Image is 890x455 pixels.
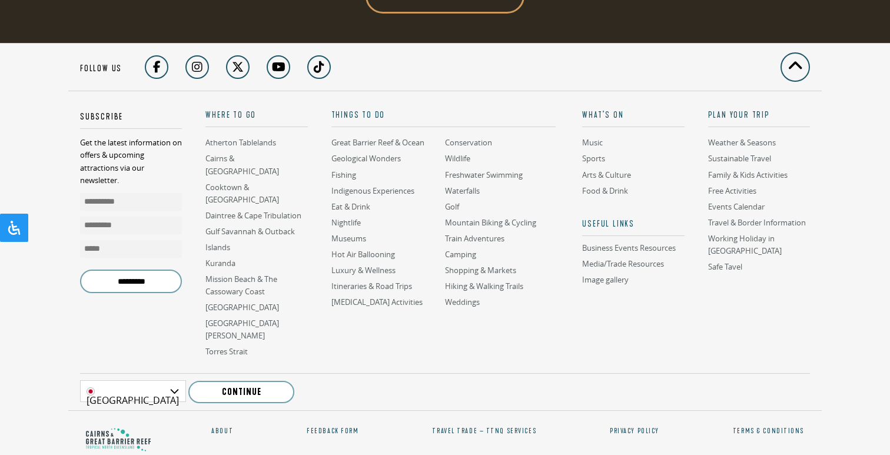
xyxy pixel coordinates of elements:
[205,137,276,148] a: Atherton Tablelands
[188,381,294,403] button: Continue
[708,137,776,148] a: Weather & Seasons
[331,153,401,164] a: Geological Wonders
[445,217,536,228] a: Mountain Biking & Cycling
[708,201,765,212] a: Events Calendar
[205,210,301,221] a: Daintree & Cape Tribulation
[331,281,412,292] a: Itineraries & Road Trips
[582,218,684,237] h5: Useful links
[708,233,782,257] a: Working Holiday in [GEOGRAPHIC_DATA]
[80,380,186,402] div: [GEOGRAPHIC_DATA]
[582,137,603,148] a: Music
[205,258,235,269] a: Kuranda
[205,346,248,357] a: Torres Strait
[445,249,476,260] a: Camping
[582,153,605,164] a: Sports
[211,426,245,442] a: About
[205,226,295,237] a: Gulf Savannah & Outback
[610,426,659,436] a: Privacy Policy
[331,201,370,212] a: Eat & Drink
[205,182,279,205] a: Cooktown & [GEOGRAPHIC_DATA]
[445,137,492,148] a: Conservation
[331,249,395,260] a: Hot Air Ballooning
[331,109,556,128] a: Things To Do
[445,153,470,164] a: Wildlife
[331,297,423,308] a: [MEDICAL_DATA] Activities
[331,137,424,148] a: Great Barrier Reef & Ocean
[445,201,459,212] a: Golf
[205,318,279,341] a: [GEOGRAPHIC_DATA][PERSON_NAME]
[445,297,480,308] a: Weddings
[432,426,536,436] a: Travel Trade – TTNQ Services
[708,109,810,128] a: Plan Your Trip
[205,153,279,177] a: Cairns & [GEOGRAPHIC_DATA]
[205,109,307,128] a: Where To Go
[582,274,629,285] a: Image gallery
[80,137,182,186] p: Get the latest information on offers & upcoming attractions via our newsletter.
[80,111,182,129] h5: Subscribe
[445,170,523,181] a: Freshwater Swimming
[331,170,356,181] a: Fishing
[205,242,230,253] a: Islands
[708,217,806,228] a: Travel & Border Information
[582,170,631,181] a: Arts & Culture
[708,261,742,273] a: Safe Tavel
[331,265,396,276] a: Luxury & Wellness
[7,221,21,235] svg: Open Accessibility Panel
[708,170,788,181] a: Family & Kids Activities
[445,265,516,276] a: Shopping & Markets
[331,185,414,197] a: Indigenous Experiences
[582,258,664,270] a: Media/Trade Resources
[733,426,804,436] a: Terms & Conditions
[445,281,523,292] a: Hiking & Walking Trails
[445,185,480,197] a: Waterfalls
[582,243,684,254] a: Business Events Resources
[331,217,361,228] a: Nightlife
[708,153,771,164] a: Sustainable Travel
[445,233,504,244] a: Train Adventures
[80,63,122,79] h5: Follow us
[582,185,628,197] a: Food & Drink
[205,302,279,313] a: [GEOGRAPHIC_DATA]
[205,274,277,297] a: Mission Beach & The Cassowary Coast
[708,185,756,197] a: Free Activities
[307,426,358,436] a: Feedback Form
[331,233,366,244] a: Museums
[582,109,684,128] a: What’s On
